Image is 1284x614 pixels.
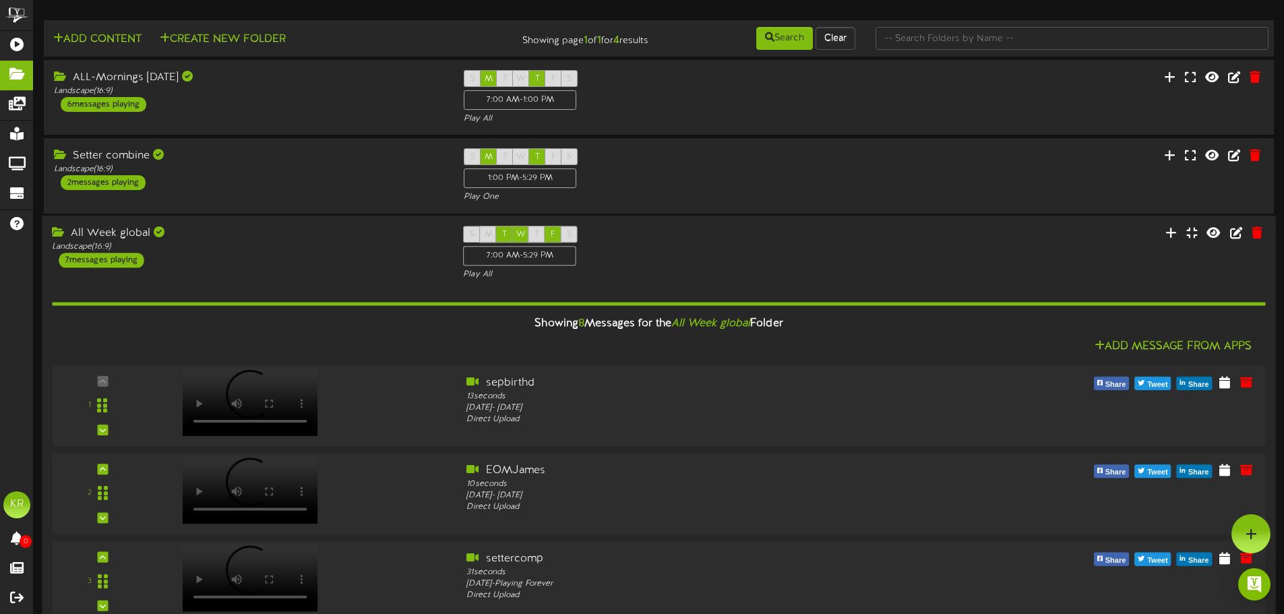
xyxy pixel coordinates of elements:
span: Share [1103,553,1129,567]
span: Tweet [1144,377,1170,392]
span: S [567,152,572,162]
div: All Week global [52,226,443,241]
div: 10 seconds [466,479,952,490]
button: Create New Folder [156,31,290,48]
button: Share [1177,377,1213,390]
span: S [567,230,572,239]
span: W [516,74,526,84]
span: 0 [20,535,32,548]
div: 13 seconds [466,390,952,402]
span: Share [1186,377,1212,392]
span: T [503,74,508,84]
span: Share [1186,553,1212,567]
div: Landscape ( 16:9 ) [52,241,443,253]
div: sepbirthd [466,375,952,390]
span: F [551,230,555,239]
button: Search [756,27,813,50]
button: Tweet [1134,552,1171,565]
span: F [551,74,556,84]
div: 6 messages playing [61,97,146,112]
strong: 1 [597,34,601,47]
div: [DATE] - Playing Forever [466,578,952,589]
span: Tweet [1144,553,1170,567]
div: Landscape ( 16:9 ) [54,164,444,175]
span: M [485,152,493,162]
div: Direct Upload [466,501,952,513]
button: Share [1177,464,1213,478]
span: W [516,230,526,239]
i: All Week global [671,317,750,329]
div: KR [3,491,30,518]
div: ALL-Mornings [DATE] [54,70,444,86]
div: EOMJames [466,463,952,479]
div: Direct Upload [466,414,952,425]
span: T [502,230,507,239]
div: Landscape ( 16:9 ) [54,86,444,97]
span: S [470,74,475,84]
button: Add Message From Apps [1091,338,1256,355]
span: M [485,230,493,239]
span: S [470,152,475,162]
input: -- Search Folders by Name -- [876,27,1268,50]
button: Tweet [1134,377,1171,390]
span: W [516,152,526,162]
button: Clear [816,27,855,50]
span: S [567,74,572,84]
div: [DATE] - [DATE] [466,490,952,501]
div: Play One [464,191,853,203]
button: Tweet [1134,464,1171,478]
strong: 4 [613,34,619,47]
span: T [503,152,508,162]
div: Setter combine [54,148,444,164]
div: 1:00 PM - 5:29 PM [464,168,576,188]
span: T [535,74,540,84]
div: Showing Messages for the Folder [42,309,1275,338]
div: 31 seconds [466,566,952,578]
div: Open Intercom Messenger [1238,568,1271,601]
div: 7:00 AM - 5:29 PM [463,246,576,266]
span: Tweet [1144,465,1170,480]
div: [DATE] - [DATE] [466,402,952,413]
span: F [551,152,556,162]
span: T [535,152,540,162]
div: 7:00 AM - 1:00 PM [464,90,576,110]
span: Share [1103,465,1129,480]
button: Share [1094,552,1130,565]
span: S [470,230,475,239]
div: Showing page of for results [452,26,659,49]
div: 2 messages playing [61,175,146,190]
span: Share [1103,377,1129,392]
span: 8 [578,317,584,329]
div: Direct Upload [466,589,952,601]
div: 7 messages playing [59,253,144,268]
button: Share [1177,552,1213,565]
div: Play All [463,269,854,280]
span: Share [1186,465,1212,480]
span: M [485,74,493,84]
div: Play All [464,113,853,125]
button: Add Content [49,31,146,48]
button: Share [1094,464,1130,478]
span: T [534,230,539,239]
button: Share [1094,377,1130,390]
div: settercomp [466,551,952,566]
strong: 1 [584,34,588,47]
